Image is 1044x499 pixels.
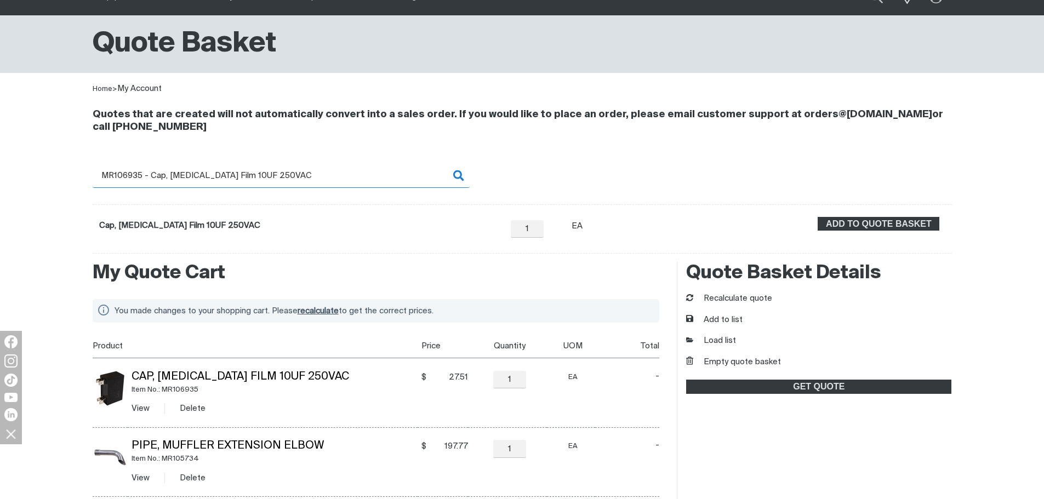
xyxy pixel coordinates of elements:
[430,372,468,383] span: 27.51
[132,474,150,482] a: View Pipe, Muffler Extension Elbow
[468,334,547,358] th: Quantity
[686,380,951,394] a: GET QUOTE
[838,110,932,119] a: @[DOMAIN_NAME]
[4,335,18,348] img: Facebook
[180,402,206,415] button: Delete Cap, Polyp Film 10UF 250VAC
[99,221,260,230] a: Cap, [MEDICAL_DATA] Film 10UF 250VAC
[687,380,950,394] span: GET QUOTE
[93,440,128,475] img: Pipe, Muffler Extension Elbow
[595,334,660,358] th: Total
[4,393,18,402] img: YouTube
[93,85,112,93] a: Home
[117,84,162,93] a: My Account
[132,440,324,451] a: Pipe, Muffler Extension Elbow
[686,261,951,285] h2: Quote Basket Details
[818,217,939,231] button: Add Cap, Polyp Film 10UF 250VAC to the shopping cart
[132,371,349,382] a: Cap, [MEDICAL_DATA] Film 10UF 250VAC
[2,425,20,443] img: hide socials
[686,356,781,369] button: Empty quote basket
[93,108,952,134] h4: Quotes that are created will not automatically convert into a sales order. If you would like to p...
[686,335,736,347] a: Load list
[430,441,468,452] span: 197.77
[180,472,206,484] button: Delete Pipe, Muffler Extension Elbow
[4,374,18,387] img: TikTok
[819,217,938,231] span: ADD TO QUOTE BASKET
[132,383,418,396] div: Item No.: MR106935
[112,85,117,93] span: >
[551,371,595,383] div: EA
[93,371,128,406] img: Cap, Polyp Film 10UF 250VAC
[421,441,426,452] span: $
[547,334,595,358] th: UOM
[4,354,18,368] img: Instagram
[551,440,595,452] div: EA
[686,292,772,305] button: Recalculate quote
[686,314,743,326] button: Add to list
[93,163,470,188] input: Product name or item number...
[4,408,18,421] img: LinkedIn
[572,220,584,233] div: EA
[93,163,952,254] div: Product or group for quick order
[93,261,660,285] h2: My Quote Cart
[93,334,418,358] th: Product
[421,372,426,383] span: $
[621,440,659,451] span: -
[115,303,647,318] div: You made changes to your shopping cart. Please to get the correct prices.
[132,452,418,465] div: Item No.: MR105734
[132,404,150,412] a: View Cap, Polyp Film 10UF 250VAC
[93,26,276,62] h1: Quote Basket
[418,334,468,358] th: Price
[621,371,659,382] span: -
[298,307,339,315] span: recalculate cart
